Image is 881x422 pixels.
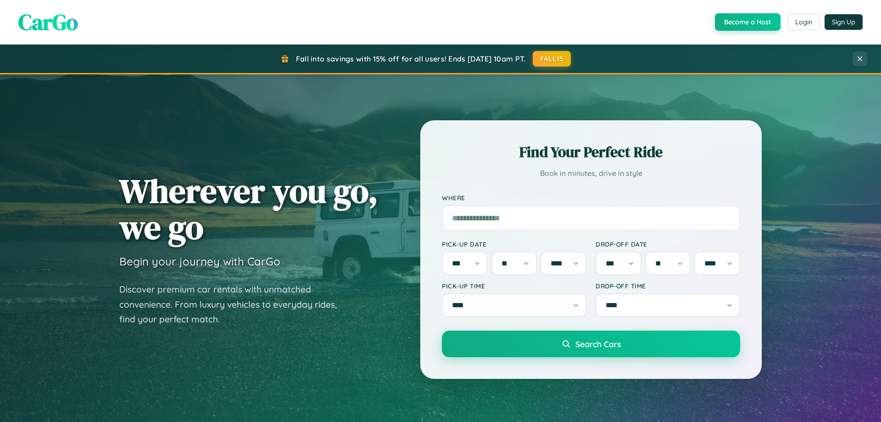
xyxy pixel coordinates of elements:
button: Become a Host [715,13,781,31]
label: Pick-up Time [442,282,586,290]
h1: Wherever you go, we go [119,173,378,245]
button: Sign Up [825,14,863,30]
h3: Begin your journey with CarGo [119,254,280,268]
span: CarGo [18,7,78,37]
button: FALL15 [533,51,571,67]
span: Fall into savings with 15% off for all users! Ends [DATE] 10am PT. [296,54,526,63]
p: Discover premium car rentals with unmatched convenience. From luxury vehicles to everyday rides, ... [119,282,349,327]
label: Where [442,194,740,202]
label: Pick-up Date [442,240,586,248]
button: Login [787,14,820,30]
label: Drop-off Date [596,240,740,248]
span: Search Cars [575,339,621,349]
label: Drop-off Time [596,282,740,290]
h2: Find Your Perfect Ride [442,142,740,162]
button: Search Cars [442,331,740,357]
p: Book in minutes, drive in style [442,167,740,180]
